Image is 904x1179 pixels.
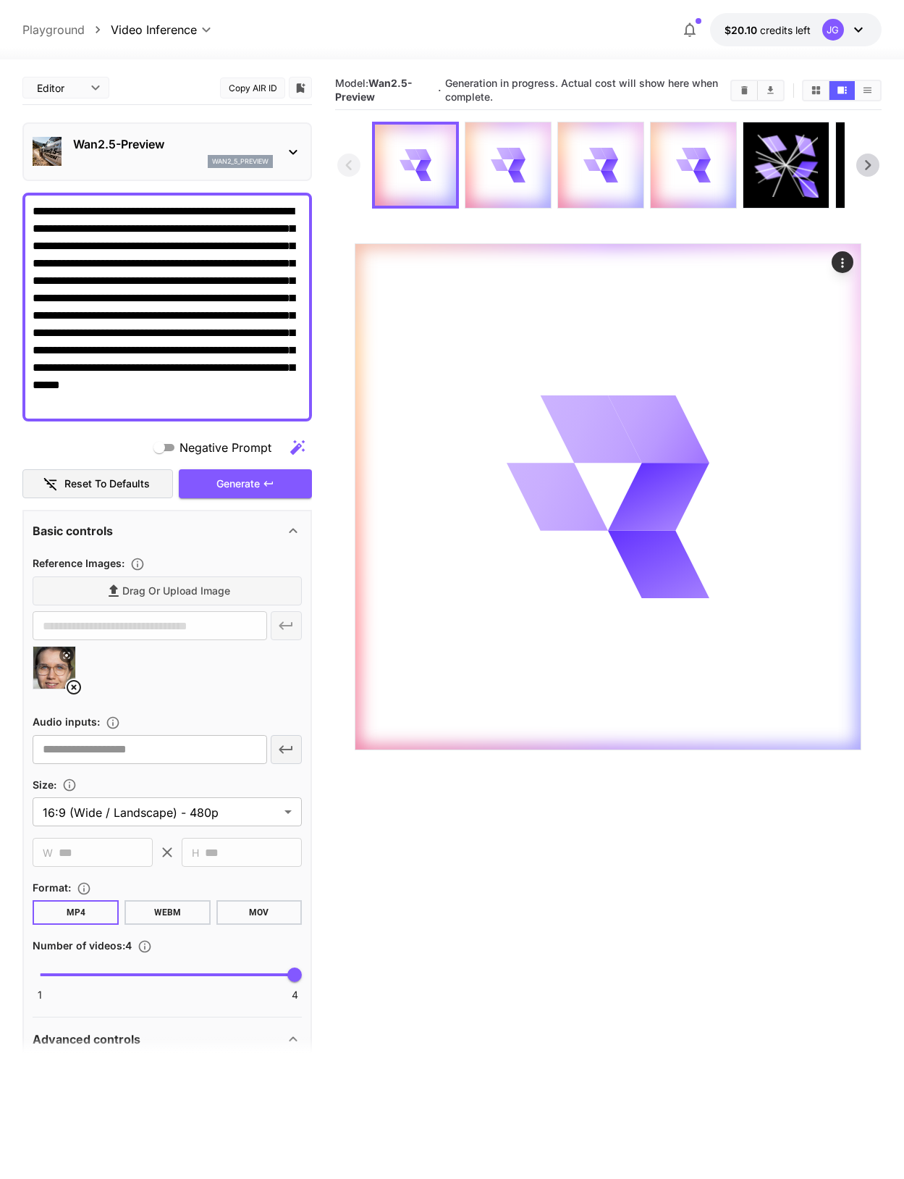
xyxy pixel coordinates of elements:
div: Actions [832,251,853,273]
span: 4 [292,988,298,1002]
button: Clear All [732,81,757,100]
span: Negative Prompt [179,439,271,456]
button: MP4 [33,900,119,925]
span: credits left [760,24,811,36]
p: wan2_5_preview [212,156,269,167]
button: Generate [179,469,312,499]
span: Editor [37,80,82,96]
iframe: Chat Widget [832,1109,904,1179]
p: Wan2.5-Preview [73,135,273,153]
button: Copy AIR ID [220,77,285,98]
button: Add to library [294,79,307,96]
button: Specify how many videos to generate in a single request. Each video generation will be charged se... [132,939,158,954]
button: Download All [758,81,783,100]
button: Show media in video view [829,81,855,100]
span: Generate [216,475,260,493]
button: Adjust the dimensions of the generated image by specifying its width and height in pixels, or sel... [56,778,83,792]
p: Advanced controls [33,1031,140,1048]
span: Model: [335,77,413,103]
span: Reference Images : [33,557,124,569]
div: Basic controls [33,513,302,548]
button: MOV [216,900,303,925]
div: $20.09952 [725,22,811,38]
button: Reset to defaults [22,469,173,499]
span: Number of videos : 4 [33,939,132,952]
button: Choose the file format for the output video. [71,881,97,896]
button: WEBM [124,900,211,925]
button: Show media in list view [855,81,880,100]
b: Wan2.5-Preview [335,77,413,103]
span: $20.10 [725,24,760,36]
div: Clear AllDownload All [730,80,785,101]
div: Advanced controls [33,1022,302,1057]
div: Show media in grid viewShow media in video viewShow media in list view [802,80,882,101]
span: Size : [33,779,56,791]
div: Chat-widget [832,1109,904,1179]
span: 16:9 (Wide / Landscape) - 480p [43,804,279,821]
div: JG [822,19,844,41]
div: Wan2.5-Previewwan2_5_preview [33,130,302,174]
button: Show media in grid view [803,81,829,100]
button: Upload a reference image to guide the result. Supported formats: MP4, WEBM and MOV. [124,557,151,571]
p: Basic controls [33,522,113,540]
span: 1 [38,988,42,1002]
span: Format : [33,881,71,894]
span: Video Inference [111,21,197,38]
nav: breadcrumb [22,21,111,38]
p: · [438,82,442,99]
span: H [192,844,199,861]
button: Upload an audio file. Supported formats: .mp3, .wav, .flac, .aac, .ogg, .m4a, .wma [100,716,126,730]
button: $20.09952JG [710,13,882,46]
a: Playground [22,21,85,38]
span: Generation in progress. Actual cost will show here when complete. [445,77,718,103]
span: Audio inputs : [33,716,100,728]
span: W [43,844,53,861]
